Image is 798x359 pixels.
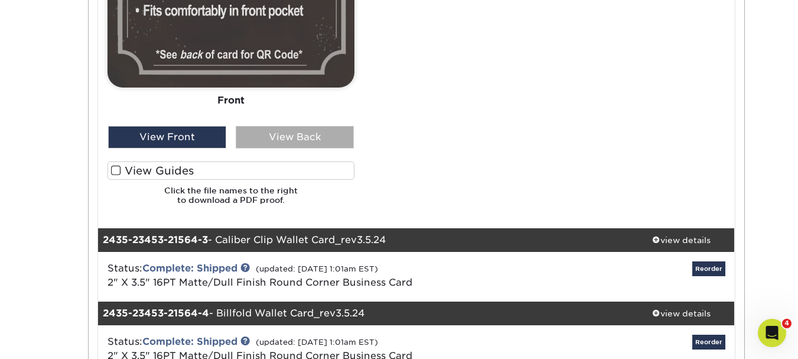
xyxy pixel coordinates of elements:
span: 4 [782,319,792,328]
h6: Click the file names to the right to download a PDF proof. [108,186,354,215]
a: 2" X 3.5" 16PT Matte/Dull Finish Round Corner Business Card [108,277,412,288]
a: Reorder [692,335,725,350]
div: - Caliber Clip Wallet Card_rev3.5.24 [98,228,628,252]
label: View Guides [108,161,354,180]
small: (updated: [DATE] 1:01am EST) [256,338,378,347]
div: View Front [108,126,226,148]
small: (updated: [DATE] 1:01am EST) [256,264,378,273]
a: view details [628,302,735,325]
strong: 2435-23453-21564-4 [103,308,209,319]
div: Status: [99,261,522,290]
div: Front [108,88,354,114]
a: Reorder [692,261,725,276]
iframe: Intercom live chat [758,319,786,347]
div: view details [628,308,735,319]
div: view details [628,234,735,246]
a: Complete: Shipped [142,263,237,274]
a: view details [628,228,735,252]
a: Complete: Shipped [142,336,237,347]
strong: 2435-23453-21564-3 [103,234,208,245]
div: - Billfold Wallet Card_rev3.5.24 [98,302,628,325]
div: View Back [236,126,354,148]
